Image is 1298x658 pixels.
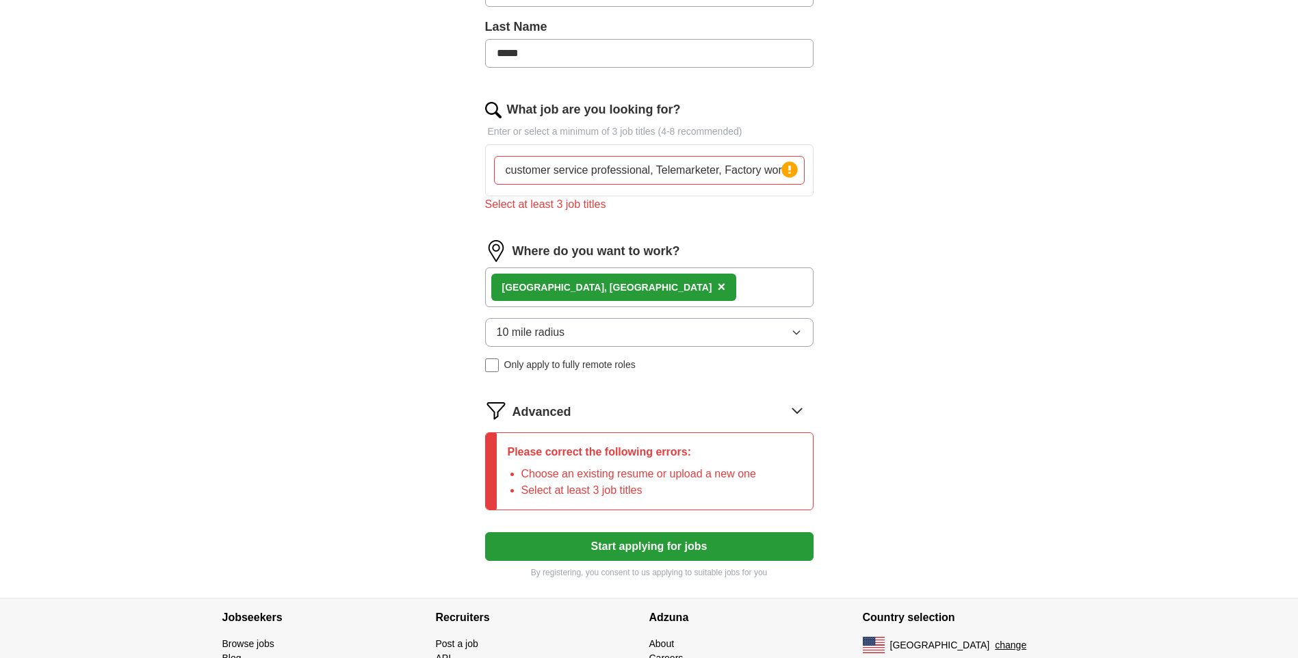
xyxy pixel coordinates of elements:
p: Enter or select a minimum of 3 job titles (4-8 recommended) [485,124,814,139]
a: About [649,638,675,649]
a: Browse jobs [222,638,274,649]
div: Select at least 3 job titles [485,196,814,213]
p: By registering, you consent to us applying to suitable jobs for you [485,566,814,579]
input: Only apply to fully remote roles [485,358,499,372]
button: Start applying for jobs [485,532,814,561]
label: Where do you want to work? [512,242,680,261]
li: Select at least 3 job titles [521,482,756,499]
span: Only apply to fully remote roles [504,358,636,372]
span: 10 mile radius [497,324,565,341]
input: Type a job title and press enter [494,156,805,185]
div: [GEOGRAPHIC_DATA], [GEOGRAPHIC_DATA] [502,280,712,295]
button: change [995,638,1026,653]
img: US flag [863,637,885,653]
h4: Country selection [863,598,1076,637]
img: location.png [485,240,507,262]
span: × [717,279,725,294]
li: Choose an existing resume or upload a new one [521,466,756,482]
a: Post a job [436,638,478,649]
img: search.png [485,102,502,118]
span: Advanced [512,403,571,421]
label: What job are you looking for? [507,101,681,119]
p: Please correct the following errors: [508,444,756,460]
img: filter [485,399,507,421]
span: [GEOGRAPHIC_DATA] [890,638,990,653]
button: 10 mile radius [485,318,814,347]
button: × [717,277,725,298]
label: Last Name [485,18,814,36]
